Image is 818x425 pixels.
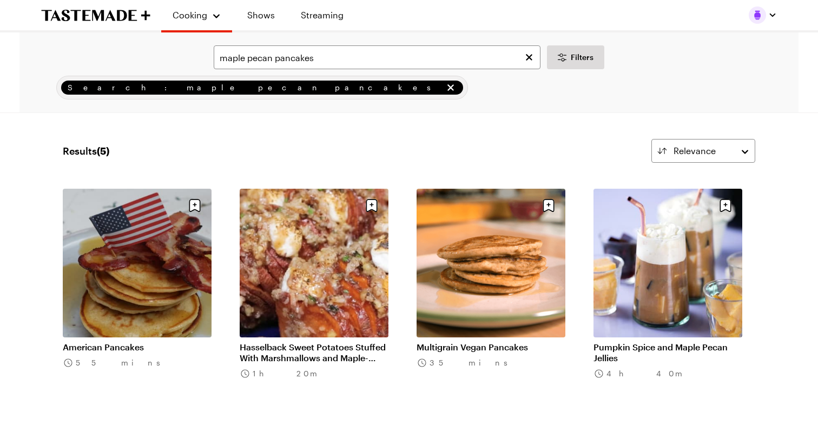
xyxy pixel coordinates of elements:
[547,45,604,69] button: Desktop filters
[571,52,593,63] span: Filters
[361,195,382,216] button: Save recipe
[715,195,736,216] button: Save recipe
[68,82,443,94] span: Search: maple pecan pancakes
[240,342,388,363] a: Hasselback Sweet Potatoes Stuffed With Marshmallows and Maple-Pecan Crumble
[593,342,742,363] a: Pumpkin Spice and Maple Pecan Jellies
[749,6,766,24] img: Profile picture
[41,9,150,22] a: To Tastemade Home Page
[674,144,716,157] span: Relevance
[523,51,535,63] button: Clear search
[97,145,109,157] span: ( 5 )
[63,342,212,353] a: American Pancakes
[63,143,109,158] span: Results
[173,10,207,20] span: Cooking
[538,195,559,216] button: Save recipe
[749,6,777,24] button: Profile picture
[445,82,457,94] button: remove Search: maple pecan pancakes
[172,4,221,26] button: Cooking
[417,342,565,353] a: Multigrain Vegan Pancakes
[184,195,205,216] button: Save recipe
[651,139,755,163] button: Relevance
